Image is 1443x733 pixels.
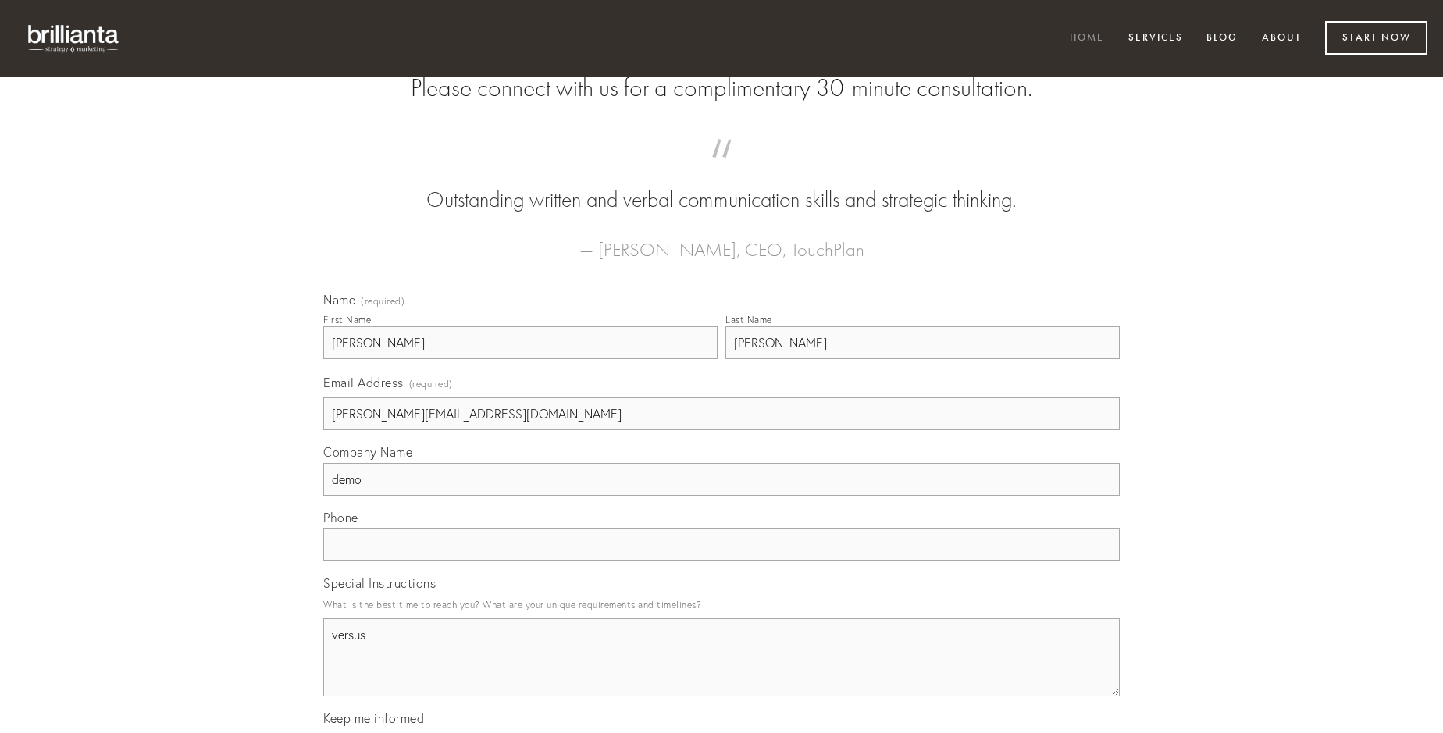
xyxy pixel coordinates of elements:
[725,314,772,326] div: Last Name
[348,155,1095,215] blockquote: Outstanding written and verbal communication skills and strategic thinking.
[1252,26,1312,52] a: About
[16,16,133,61] img: brillianta - research, strategy, marketing
[323,375,404,390] span: Email Address
[323,594,1120,615] p: What is the best time to reach you? What are your unique requirements and timelines?
[323,292,355,308] span: Name
[1196,26,1248,52] a: Blog
[348,155,1095,185] span: “
[323,73,1120,103] h2: Please connect with us for a complimentary 30-minute consultation.
[409,373,453,394] span: (required)
[361,297,404,306] span: (required)
[323,618,1120,696] textarea: versus
[348,215,1095,265] figcaption: — [PERSON_NAME], CEO, TouchPlan
[323,710,424,726] span: Keep me informed
[1325,21,1427,55] a: Start Now
[323,444,412,460] span: Company Name
[323,575,436,591] span: Special Instructions
[1118,26,1193,52] a: Services
[1060,26,1114,52] a: Home
[323,510,358,525] span: Phone
[323,314,371,326] div: First Name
